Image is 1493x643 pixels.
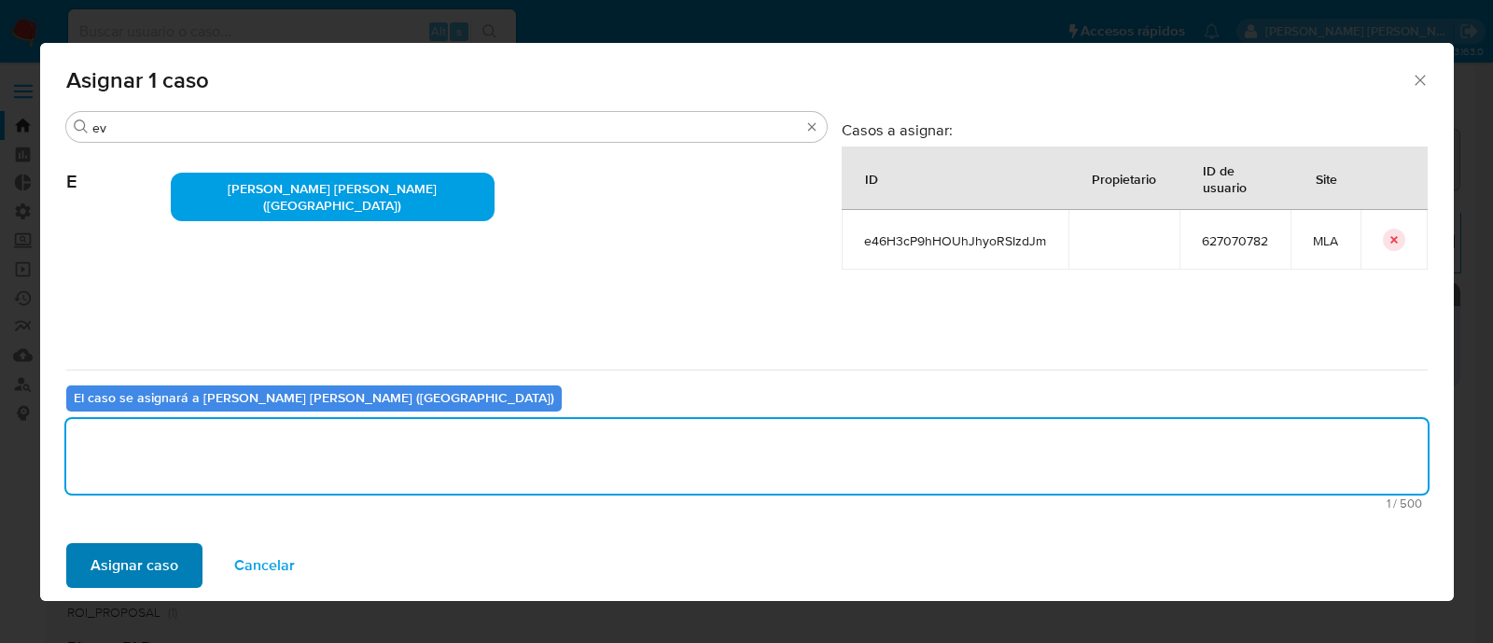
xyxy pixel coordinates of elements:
span: Máximo 500 caracteres [72,497,1422,510]
button: icon-button [1383,229,1405,251]
span: Cancelar [234,545,295,586]
div: ID de usuario [1180,147,1290,209]
div: assign-modal [40,43,1454,601]
input: Buscar analista [92,119,801,136]
span: MLA [1313,232,1338,249]
button: Cerrar ventana [1411,71,1428,88]
b: El caso se asignará a [PERSON_NAME] [PERSON_NAME] ([GEOGRAPHIC_DATA]) [74,388,554,407]
span: 627070782 [1202,232,1268,249]
div: Site [1293,156,1360,201]
button: Borrar [804,119,819,134]
button: Cancelar [210,543,319,588]
span: Asignar caso [91,545,178,586]
span: [PERSON_NAME] [PERSON_NAME] ([GEOGRAPHIC_DATA]) [228,179,437,215]
div: Propietario [1069,156,1179,201]
h3: Casos a asignar: [842,120,1428,139]
div: ID [843,156,900,201]
button: Asignar caso [66,543,202,588]
span: e46H3cP9hHOUhJhyoRSIzdJm [864,232,1046,249]
span: Asignar 1 caso [66,69,1412,91]
button: Buscar [74,119,89,134]
span: E [66,143,171,193]
div: [PERSON_NAME] [PERSON_NAME] ([GEOGRAPHIC_DATA]) [171,173,495,221]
